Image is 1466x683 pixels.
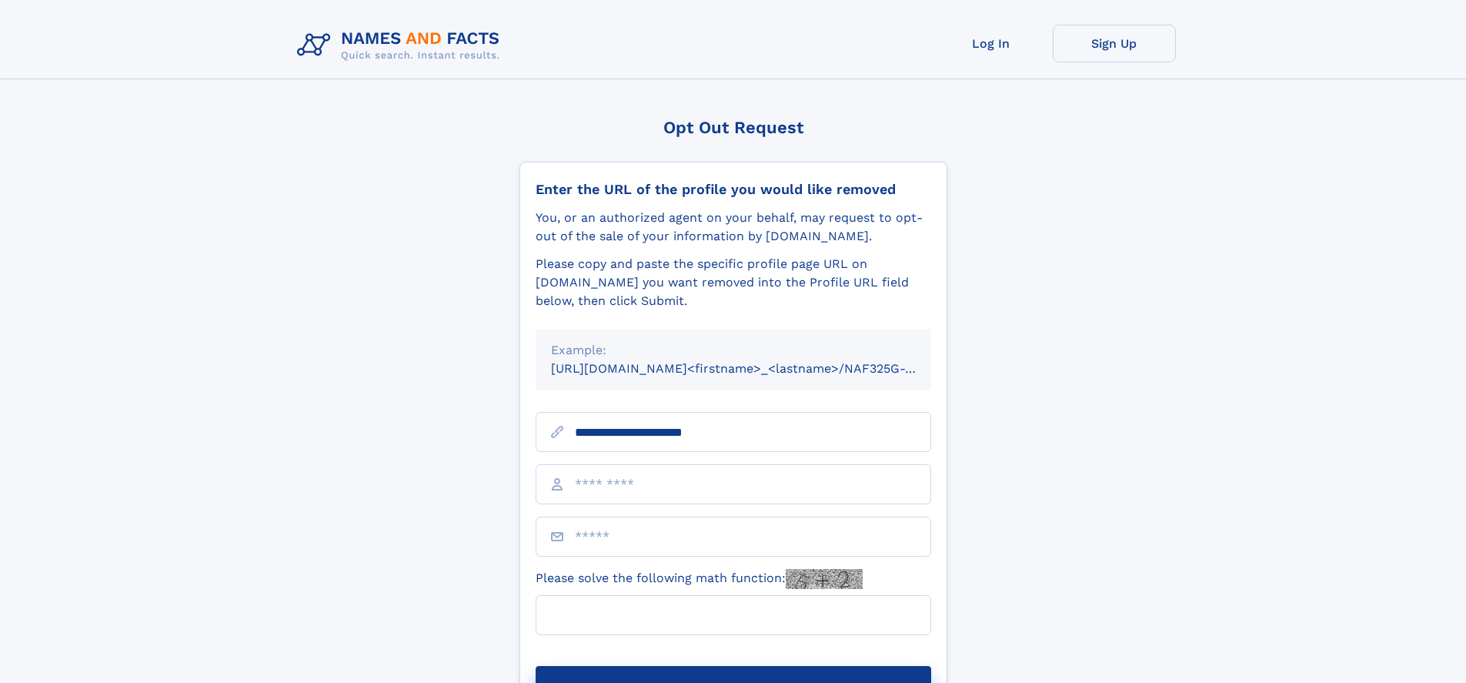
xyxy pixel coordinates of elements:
a: Log In [930,25,1053,62]
img: Logo Names and Facts [291,25,513,66]
label: Please solve the following math function: [536,569,863,589]
a: Sign Up [1053,25,1176,62]
div: You, or an authorized agent on your behalf, may request to opt-out of the sale of your informatio... [536,209,931,246]
div: Example: [551,341,916,360]
div: Please copy and paste the specific profile page URL on [DOMAIN_NAME] you want removed into the Pr... [536,255,931,310]
div: Enter the URL of the profile you would like removed [536,181,931,198]
div: Opt Out Request [519,118,947,137]
small: [URL][DOMAIN_NAME]<firstname>_<lastname>/NAF325G-xxxxxxxx [551,361,960,376]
